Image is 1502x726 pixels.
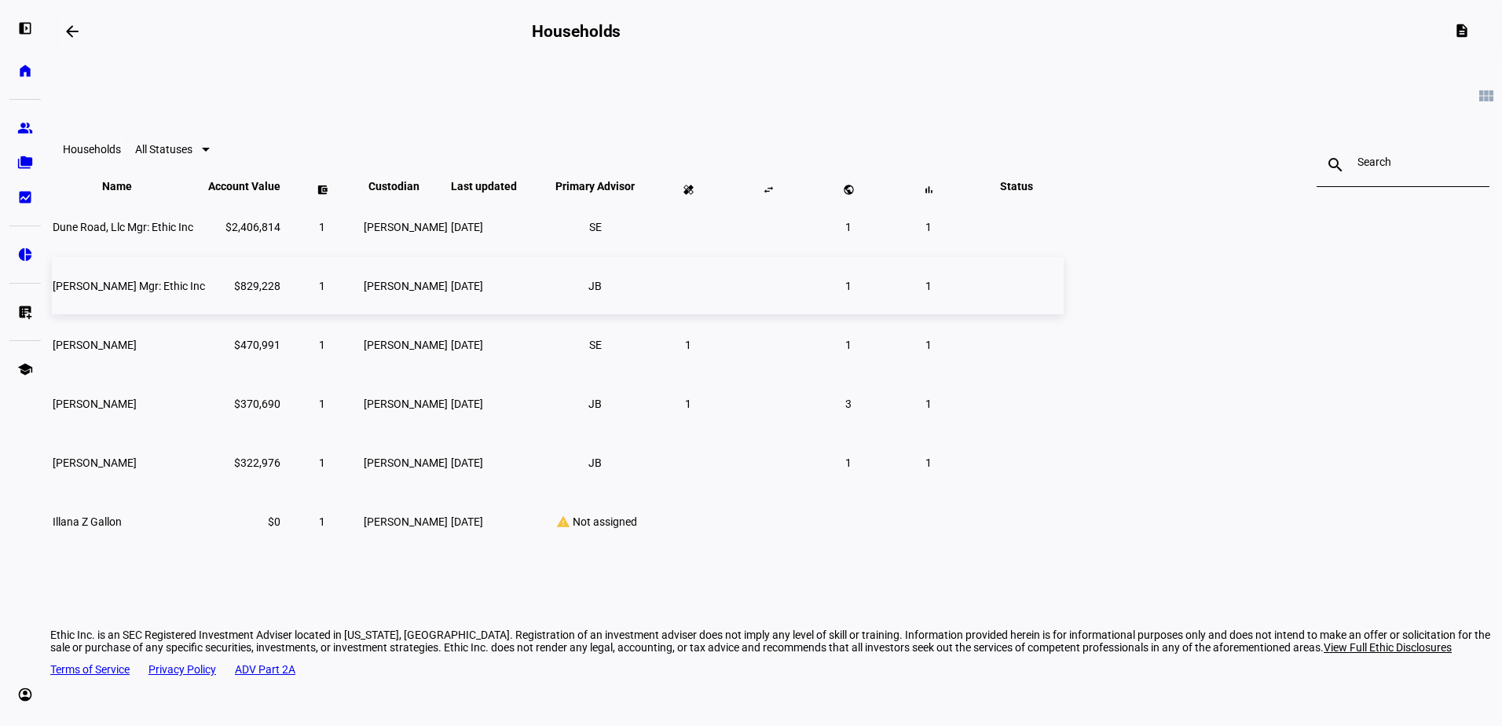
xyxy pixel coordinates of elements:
[17,155,33,170] eth-mat-symbol: folder_copy
[319,398,325,410] span: 1
[845,339,852,351] span: 1
[364,515,448,528] span: [PERSON_NAME]
[685,339,691,351] span: 1
[581,390,610,418] li: JB
[685,398,691,410] span: 1
[988,180,1045,192] span: Status
[532,22,621,41] h2: Households
[53,456,137,469] span: Len Wheeler
[9,112,41,144] a: group
[581,272,610,300] li: JB
[17,20,33,36] eth-mat-symbol: left_panel_open
[451,339,483,351] span: [DATE]
[53,221,193,233] span: Dune Road, Llc Mgr: Ethic Inc
[148,663,216,676] a: Privacy Policy
[53,339,137,351] span: Steven L Ellis
[207,493,281,550] td: $0
[135,143,192,156] span: All Statuses
[319,456,325,469] span: 1
[17,361,33,377] eth-mat-symbol: school
[1317,156,1354,174] mat-icon: search
[451,456,483,469] span: [DATE]
[1477,86,1496,105] mat-icon: view_module
[451,280,483,292] span: [DATE]
[544,515,647,529] div: Not assigned
[53,515,122,528] span: Illana Z Gallon
[207,316,281,373] td: $470,991
[925,456,932,469] span: 1
[925,339,932,351] span: 1
[581,449,610,477] li: JB
[102,180,156,192] span: Name
[207,257,281,314] td: $829,228
[319,339,325,351] span: 1
[319,280,325,292] span: 1
[319,221,325,233] span: 1
[50,629,1502,654] div: Ethic Inc. is an SEC Registered Investment Adviser located in [US_STATE], [GEOGRAPHIC_DATA]. Regi...
[845,398,852,410] span: 3
[1324,641,1452,654] span: View Full Ethic Disclosures
[364,339,448,351] span: [PERSON_NAME]
[364,280,448,292] span: [PERSON_NAME]
[17,63,33,79] eth-mat-symbol: home
[235,663,295,676] a: ADV Part 2A
[17,247,33,262] eth-mat-symbol: pie_chart
[451,180,540,192] span: Last updated
[845,280,852,292] span: 1
[53,280,205,292] span: Jennifer L Blome Mgr: Ethic Inc
[581,331,610,359] li: SE
[17,304,33,320] eth-mat-symbol: list_alt_add
[925,221,932,233] span: 1
[17,120,33,136] eth-mat-symbol: group
[207,375,281,432] td: $370,690
[845,221,852,233] span: 1
[451,515,483,528] span: [DATE]
[63,22,82,41] mat-icon: arrow_backwards
[845,456,852,469] span: 1
[319,515,325,528] span: 1
[9,147,41,178] a: folder_copy
[9,55,41,86] a: home
[368,180,443,192] span: Custodian
[17,189,33,205] eth-mat-symbol: bid_landscape
[451,221,483,233] span: [DATE]
[63,143,121,156] eth-data-table-title: Households
[207,434,281,491] td: $322,976
[207,198,281,255] td: $2,406,814
[544,180,647,192] span: Primary Advisor
[50,663,130,676] a: Terms of Service
[364,221,448,233] span: [PERSON_NAME]
[9,181,41,213] a: bid_landscape
[451,398,483,410] span: [DATE]
[17,687,33,702] eth-mat-symbol: account_circle
[925,280,932,292] span: 1
[925,398,932,410] span: 1
[9,239,41,270] a: pie_chart
[554,515,573,529] mat-icon: warning
[1454,23,1470,38] mat-icon: description
[208,180,280,192] span: Account Value
[364,398,448,410] span: [PERSON_NAME]
[364,456,448,469] span: [PERSON_NAME]
[1357,156,1449,168] input: Search
[53,398,137,410] span: Jay A Berger
[581,213,610,241] li: SE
